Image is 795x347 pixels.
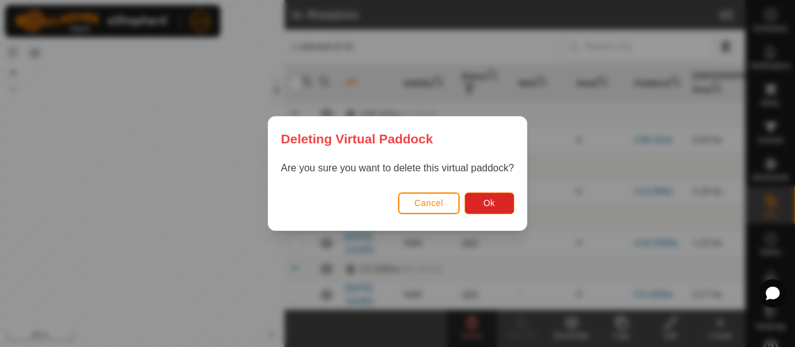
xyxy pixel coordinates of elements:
button: Cancel [398,192,460,214]
span: Cancel [414,198,443,208]
button: Ok [465,192,514,214]
p: Are you sure you want to delete this virtual paddock? [281,161,514,176]
span: Deleting Virtual Paddock [281,129,433,148]
span: Ok [483,198,495,208]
